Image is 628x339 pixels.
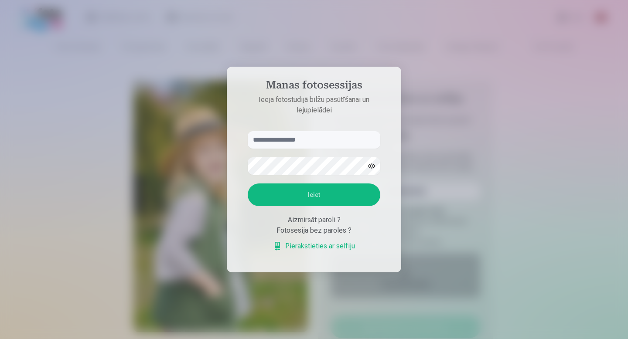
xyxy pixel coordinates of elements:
[248,225,380,236] div: Fotosesija bez paroles ?
[248,183,380,206] button: Ieiet
[273,241,355,251] a: Pierakstieties ar selfiju
[239,95,389,115] p: Ieeja fotostudijā bilžu pasūtīšanai un lejupielādei
[248,215,380,225] div: Aizmirsāt paroli ?
[239,79,389,95] h4: Manas fotosessijas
